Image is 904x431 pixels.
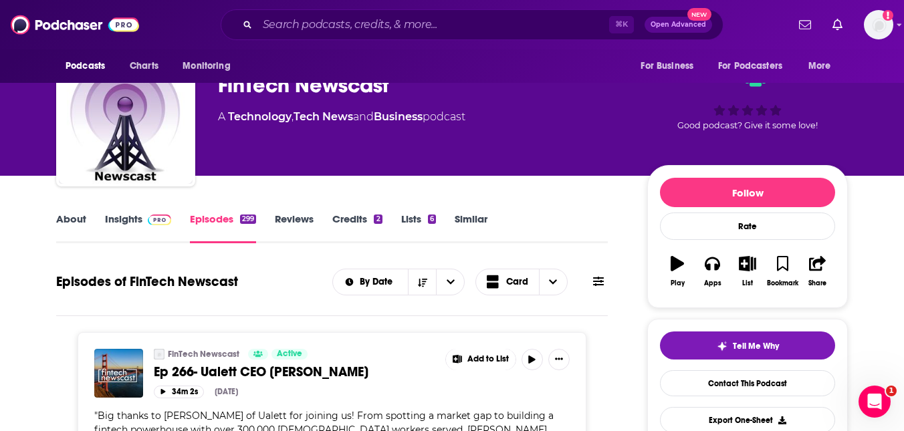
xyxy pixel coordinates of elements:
[154,349,164,360] img: FinTech Newscast
[660,331,835,360] button: tell me why sparkleTell Me Why
[695,247,729,295] button: Apps
[794,13,816,36] a: Show notifications dropdown
[374,110,423,123] a: Business
[660,370,835,396] a: Contact This Podcast
[677,120,818,130] span: Good podcast? Give it some love!
[864,10,893,39] img: User Profile
[660,212,835,240] div: Rate
[154,386,204,398] button: 34m 2s
[475,269,568,295] button: Choose View
[767,279,798,287] div: Bookmark
[271,349,308,360] a: Active
[130,57,158,76] span: Charts
[704,279,721,287] div: Apps
[408,269,436,295] button: Sort Direction
[446,349,516,370] button: Show More Button
[467,354,509,364] span: Add to List
[765,247,800,295] button: Bookmark
[641,57,693,76] span: For Business
[687,8,711,21] span: New
[105,212,171,243] a: InsightsPodchaser Pro
[660,247,695,295] button: Play
[218,109,465,125] div: A podcast
[374,214,382,224] div: 2
[332,269,465,295] h2: Choose List sort
[709,53,802,79] button: open menu
[631,53,710,79] button: open menu
[56,212,86,243] a: About
[827,13,848,36] a: Show notifications dropdown
[609,16,634,33] span: ⌘ K
[277,347,302,361] span: Active
[292,110,294,123] span: ,
[455,212,487,243] a: Similar
[228,110,292,123] a: Technology
[333,277,409,287] button: open menu
[173,53,247,79] button: open menu
[360,277,397,287] span: By Date
[294,110,353,123] a: Tech News
[733,341,779,351] span: Tell Me Why
[436,269,464,295] button: open menu
[215,387,238,396] div: [DATE]
[66,57,105,76] span: Podcasts
[647,59,848,142] div: Good podcast? Give it some love!
[154,364,368,380] span: Ep 266- Ualett CEO [PERSON_NAME]
[59,50,193,184] img: FinTech Newscast
[56,273,238,290] h1: Episodes of FinTech Newscast
[717,341,727,351] img: tell me why sparkle
[864,10,893,39] span: Logged in as hopeksander1
[859,386,891,418] iframe: Intercom live chat
[800,247,835,295] button: Share
[56,53,122,79] button: open menu
[190,212,256,243] a: Episodes299
[332,212,382,243] a: Credits2
[799,53,848,79] button: open menu
[353,110,374,123] span: and
[808,279,826,287] div: Share
[651,21,706,28] span: Open Advanced
[428,214,436,224] div: 6
[183,57,230,76] span: Monitoring
[154,364,436,380] a: Ep 266- Ualett CEO [PERSON_NAME]
[240,214,256,224] div: 299
[742,279,753,287] div: List
[275,212,314,243] a: Reviews
[257,14,609,35] input: Search podcasts, credits, & more...
[11,12,139,37] img: Podchaser - Follow, Share and Rate Podcasts
[864,10,893,39] button: Show profile menu
[671,279,685,287] div: Play
[886,386,897,396] span: 1
[660,178,835,207] button: Follow
[401,212,436,243] a: Lists6
[730,247,765,295] button: List
[121,53,166,79] a: Charts
[221,9,723,40] div: Search podcasts, credits, & more...
[94,349,143,398] img: Ep 266- Ualett CEO Ricky Michel Presbot
[548,349,570,370] button: Show More Button
[808,57,831,76] span: More
[506,277,528,287] span: Card
[168,349,239,360] a: FinTech Newscast
[883,10,893,21] svg: Add a profile image
[148,214,171,225] img: Podchaser Pro
[645,17,712,33] button: Open AdvancedNew
[718,57,782,76] span: For Podcasters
